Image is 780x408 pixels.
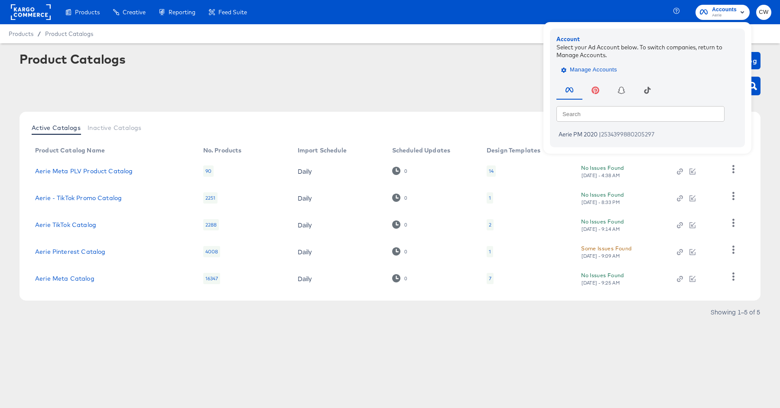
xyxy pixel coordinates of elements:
[35,221,96,228] a: Aerie TikTok Catalog
[35,194,122,201] a: Aerie - TikTok Promo Catalog
[9,30,33,37] span: Products
[392,220,407,229] div: 0
[601,131,654,138] span: 2534399880205297
[581,253,620,259] div: [DATE] - 9:09 AM
[291,211,385,238] td: Daily
[392,247,407,256] div: 0
[489,194,491,201] div: 1
[581,244,631,253] div: Some Issues Found
[291,265,385,292] td: Daily
[169,9,195,16] span: Reporting
[487,165,496,177] div: 14
[695,5,750,20] button: AccountsAerie
[33,30,45,37] span: /
[291,238,385,265] td: Daily
[32,124,81,131] span: Active Catalogs
[298,147,347,154] div: Import Schedule
[599,131,601,138] span: |
[556,35,738,43] div: Account
[88,124,142,131] span: Inactive Catalogs
[392,167,407,175] div: 0
[487,219,494,230] div: 2
[392,194,407,202] div: 0
[756,5,771,20] button: CW
[203,147,242,154] div: No. Products
[712,12,737,19] span: Aerie
[489,275,491,282] div: 7
[487,192,493,204] div: 1
[712,5,737,14] span: Accounts
[404,249,407,255] div: 0
[489,248,491,255] div: 1
[563,65,617,75] span: Manage Accounts
[203,192,218,204] div: 2251
[487,147,540,154] div: Design Templates
[35,147,105,154] div: Product Catalog Name
[35,168,133,175] a: Aerie Meta PLV Product Catalog
[392,147,451,154] div: Scheduled Updates
[710,309,760,315] div: Showing 1–5 of 5
[392,274,407,282] div: 0
[203,219,219,230] div: 2288
[203,165,214,177] div: 90
[75,9,100,16] span: Products
[404,195,407,201] div: 0
[291,158,385,185] td: Daily
[35,248,105,255] a: Aerie Pinterest Catalog
[404,168,407,174] div: 0
[404,222,407,228] div: 0
[123,9,146,16] span: Creative
[19,52,125,66] div: Product Catalogs
[581,244,631,259] button: Some Issues Found[DATE] - 9:09 AM
[556,63,624,76] button: Manage Accounts
[218,9,247,16] span: Feed Suite
[487,273,494,284] div: 7
[487,246,493,257] div: 1
[489,168,494,175] div: 14
[404,275,407,282] div: 0
[489,221,491,228] div: 2
[203,273,221,284] div: 16347
[35,275,94,282] a: Aerie Meta Catalog
[559,131,598,138] span: Aerie PM 2020
[556,43,738,59] div: Select your Ad Account below. To switch companies, return to Manage Accounts.
[760,7,768,17] span: CW
[45,30,93,37] a: Product Catalogs
[291,185,385,211] td: Daily
[203,246,221,257] div: 4008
